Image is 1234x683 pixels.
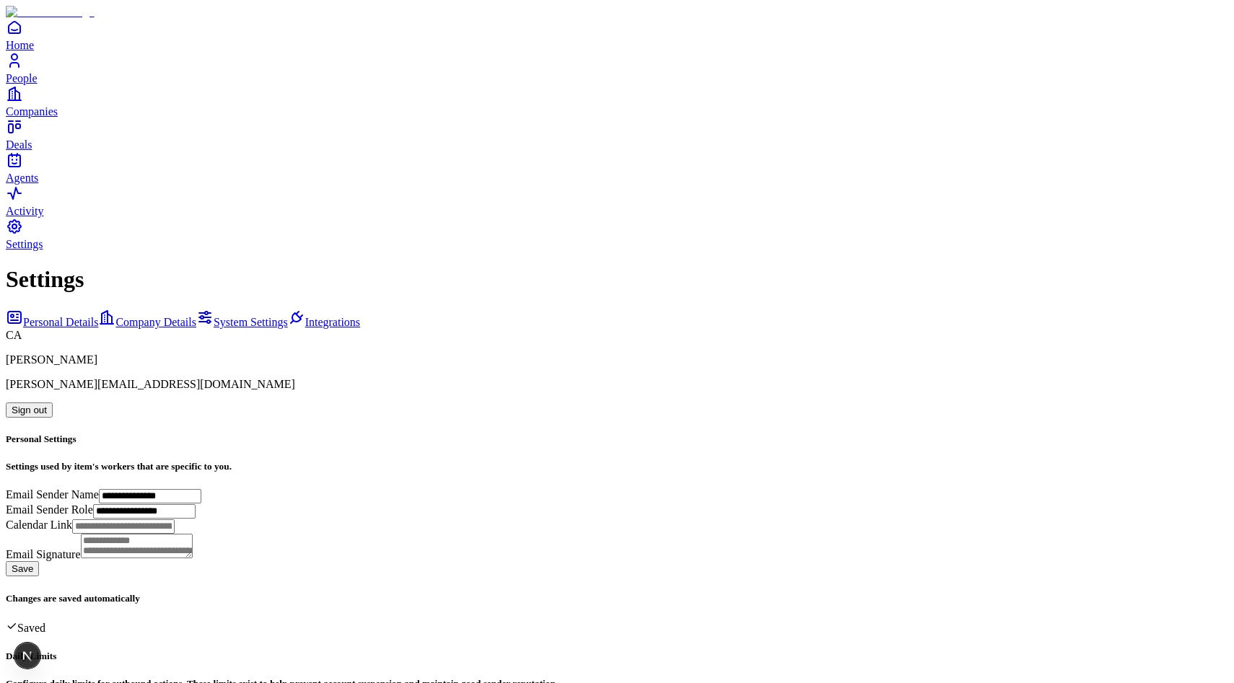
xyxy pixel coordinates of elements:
button: Sign out [6,402,53,418]
div: CA [6,329,1228,342]
span: Deals [6,138,32,151]
span: Settings [6,238,43,250]
h5: Settings used by item's workers that are specific to you. [6,461,1228,472]
label: Email Sender Name [6,488,99,501]
span: Integrations [305,316,360,328]
a: Settings [6,218,1228,250]
a: People [6,52,1228,84]
span: System Settings [214,316,288,328]
span: Personal Details [23,316,98,328]
a: Company Details [98,316,196,328]
label: Email Sender Role [6,503,93,516]
label: Email Signature [6,548,81,560]
h5: Personal Settings [6,433,1228,445]
span: People [6,72,38,84]
a: Home [6,19,1228,51]
p: [PERSON_NAME][EMAIL_ADDRESS][DOMAIN_NAME] [6,378,1228,391]
span: Companies [6,105,58,118]
h5: Daily Limits [6,651,1228,662]
a: Deals [6,118,1228,151]
div: Saved [6,620,1228,635]
span: Agents [6,172,38,184]
a: System Settings [196,316,288,328]
a: Companies [6,85,1228,118]
a: Activity [6,185,1228,217]
h1: Settings [6,266,1228,293]
label: Calendar Link [6,519,72,531]
p: [PERSON_NAME] [6,353,1228,366]
span: Home [6,39,34,51]
span: Activity [6,205,43,217]
span: Company Details [115,316,196,328]
a: Integrations [288,316,360,328]
img: Item Brain Logo [6,6,95,19]
button: Save [6,561,39,576]
a: Agents [6,151,1228,184]
h5: Changes are saved automatically [6,593,1228,604]
a: Personal Details [6,316,98,328]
